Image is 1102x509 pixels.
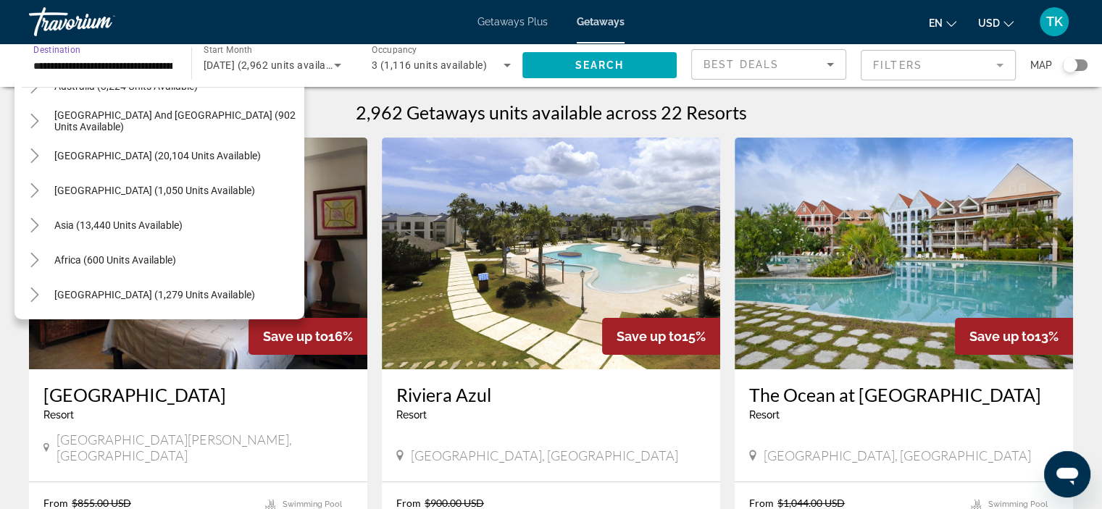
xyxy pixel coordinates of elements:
[969,329,1035,344] span: Save up to
[749,409,780,421] span: Resort
[396,384,706,405] a: Riviera Azul
[263,329,328,344] span: Save up to
[617,329,682,344] span: Save up to
[396,497,421,509] span: From
[47,177,304,203] button: [GEOGRAPHIC_DATA] (1,050 units available)
[1044,451,1090,497] iframe: Кнопка запуска окна обмена сообщениями
[575,59,624,71] span: Search
[47,247,304,273] button: Africa (600 units available)
[372,45,417,55] span: Occupancy
[929,17,943,29] span: en
[22,213,47,238] button: Toggle Asia (13,440 units available)
[47,73,304,99] button: Australia (3,224 units available)
[22,248,47,273] button: Toggle Africa (600 units available)
[22,74,47,99] button: Toggle Australia (3,224 units available)
[396,409,427,421] span: Resort
[47,212,304,238] button: Asia (13,440 units available)
[54,109,297,132] span: [GEOGRAPHIC_DATA] and [GEOGRAPHIC_DATA] (902 units available)
[356,101,747,123] h1: 2,962 Getaways units available across 22 Resorts
[1030,55,1052,75] span: Map
[54,219,183,231] span: Asia (13,440 units available)
[978,12,1014,33] button: Change currency
[425,497,484,509] span: $900.00 USD
[477,16,548,28] a: Getaways Plus
[777,497,845,509] span: $1,044.00 USD
[522,52,677,78] button: Search
[22,282,47,308] button: Toggle Middle East (1,279 units available)
[22,109,47,134] button: Toggle South Pacific and Oceania (902 units available)
[249,318,367,355] div: 16%
[57,432,353,463] span: [GEOGRAPHIC_DATA][PERSON_NAME], [GEOGRAPHIC_DATA]
[33,44,80,54] span: Destination
[204,59,344,71] span: [DATE] (2,962 units available)
[372,59,487,71] span: 3 (1,116 units available)
[47,108,304,134] button: [GEOGRAPHIC_DATA] and [GEOGRAPHIC_DATA] (902 units available)
[54,254,176,266] span: Africa (600 units available)
[47,143,304,169] button: [GEOGRAPHIC_DATA] (20,104 units available)
[54,185,255,196] span: [GEOGRAPHIC_DATA] (1,050 units available)
[204,45,252,55] span: Start Month
[955,318,1073,355] div: 13%
[978,17,1000,29] span: USD
[43,497,68,509] span: From
[735,138,1073,369] img: 4063O01X.jpg
[22,178,47,203] button: Toggle Central America (1,050 units available)
[704,56,834,73] mat-select: Sort by
[704,59,779,70] span: Best Deals
[29,3,174,41] a: Travorium
[929,12,956,33] button: Change language
[283,500,342,509] span: Swimming Pool
[43,409,74,421] span: Resort
[749,497,774,509] span: From
[988,500,1048,509] span: Swimming Pool
[54,150,261,161] span: [GEOGRAPHIC_DATA] (20,104 units available)
[602,318,720,355] div: 15%
[22,143,47,169] button: Toggle South America (20,104 units available)
[577,16,625,28] a: Getaways
[411,447,678,463] span: [GEOGRAPHIC_DATA], [GEOGRAPHIC_DATA]
[72,497,131,509] span: $855.00 USD
[1046,14,1063,29] span: TK
[749,384,1059,405] a: The Ocean at [GEOGRAPHIC_DATA]
[54,289,255,300] span: [GEOGRAPHIC_DATA] (1,279 units available)
[764,447,1031,463] span: [GEOGRAPHIC_DATA], [GEOGRAPHIC_DATA]
[1035,7,1073,37] button: User Menu
[47,282,304,308] button: [GEOGRAPHIC_DATA] (1,279 units available)
[43,384,353,405] a: [GEOGRAPHIC_DATA]
[382,138,720,369] img: DR63O01X.jpg
[861,49,1016,81] button: Filter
